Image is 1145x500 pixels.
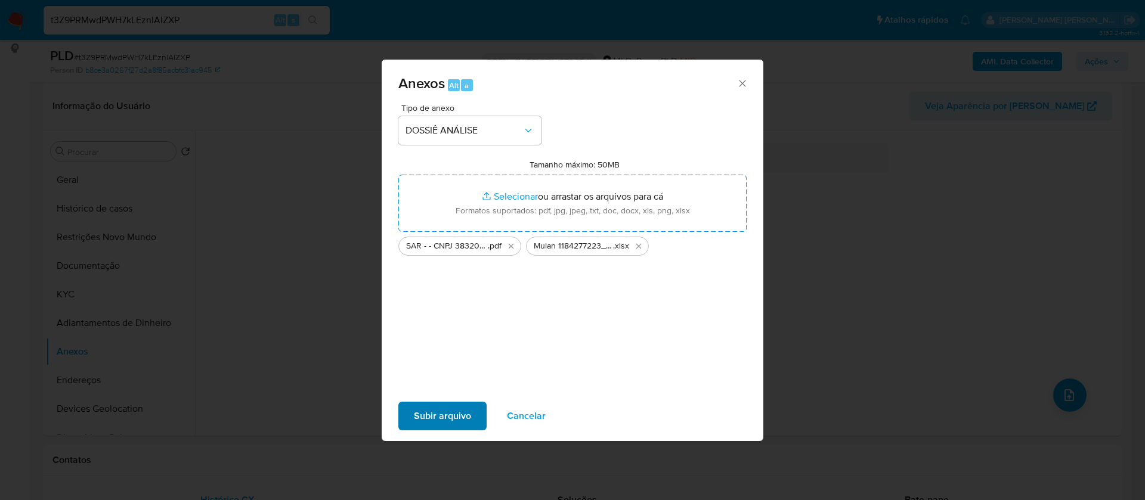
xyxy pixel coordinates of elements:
[398,232,747,256] ul: Arquivos selecionados
[534,240,613,252] span: Mulan 1184277223_2025_08_13_16_14_12
[504,239,518,253] button: Excluir SAR - - CNPJ 38320726000184 - CHOISIR COMERCIO DE SUVENIRES E VESTUÁRIO LTDA.pdf
[736,77,747,88] button: Fechar
[507,403,546,429] span: Cancelar
[449,80,459,91] span: Alt
[414,403,471,429] span: Subir arquivo
[398,402,487,430] button: Subir arquivo
[530,159,620,170] label: Tamanho máximo: 50MB
[465,80,469,91] span: a
[406,125,522,136] span: DOSSIÊ ANÁLISE
[406,240,488,252] span: SAR - - CNPJ 38320726000184 - CHOISIR COMERCIO DE SUVENIRES E VESTUÁRIO LTDA
[401,104,544,112] span: Tipo de anexo
[398,116,541,145] button: DOSSIÊ ANÁLISE
[632,239,646,253] button: Excluir Mulan 1184277223_2025_08_13_16_14_12.xlsx
[488,240,502,252] span: .pdf
[398,73,445,94] span: Anexos
[613,240,629,252] span: .xlsx
[491,402,561,430] button: Cancelar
